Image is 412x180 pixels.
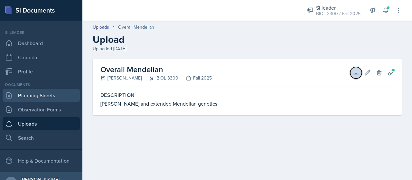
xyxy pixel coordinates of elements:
[3,30,80,35] div: Si leader
[3,82,80,88] div: Documents
[3,154,80,167] div: Help & Documentation
[3,51,80,64] a: Calendar
[3,103,80,116] a: Observation Forms
[3,65,80,78] a: Profile
[100,100,394,108] div: [PERSON_NAME] and extended Mendelian genetics
[3,117,80,130] a: Uploads
[178,75,212,81] div: Fall 2025
[118,24,154,31] div: Overall Mendelian
[93,34,402,45] h2: Upload
[316,10,360,17] div: BIOL 3300 / Fall 2025
[100,64,212,75] h2: Overall Mendelian
[93,45,402,52] div: Uploaded [DATE]
[100,92,394,99] label: Description
[100,75,142,81] div: [PERSON_NAME]
[142,75,178,81] div: BIOL 3300
[93,24,109,31] a: Uploads
[3,37,80,50] a: Dashboard
[3,131,80,144] a: Search
[3,89,80,102] a: Planning Sheets
[316,4,360,12] div: Si leader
